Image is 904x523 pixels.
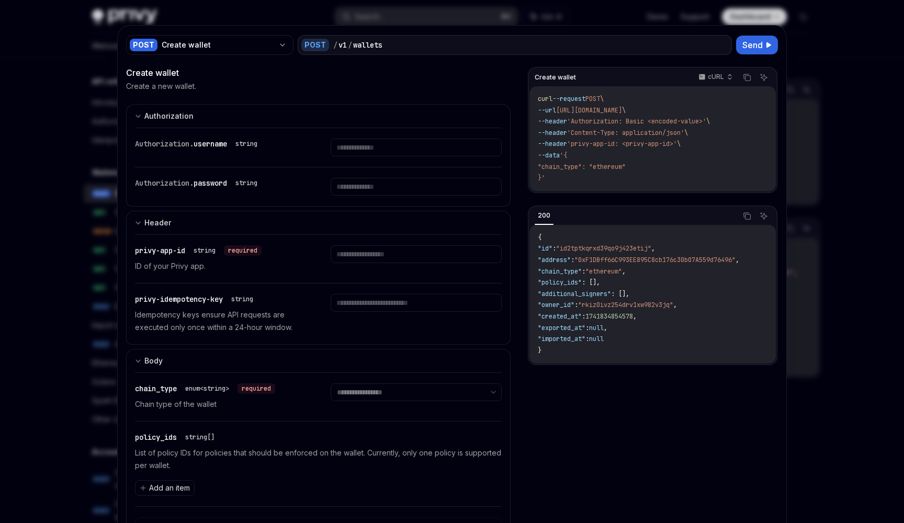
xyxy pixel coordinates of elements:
[338,40,347,50] div: v1
[135,294,257,304] div: privy-idempotency-key
[736,256,739,264] span: ,
[144,110,194,122] div: Authorization
[224,245,262,256] div: required
[574,256,736,264] span: "0xF1DBff66C993EE895C8cb176c30b07A559d76496"
[185,384,229,393] div: enum<string>
[560,151,567,160] span: '{
[538,346,541,355] span: }
[757,71,771,84] button: Ask AI
[552,95,585,103] span: --request
[135,432,219,442] div: policy_ids
[574,301,578,309] span: :
[538,95,552,103] span: curl
[582,278,600,287] span: : [],
[126,104,511,128] button: expand input section
[162,40,274,50] div: Create wallet
[651,244,655,253] span: ,
[538,151,560,160] span: --data
[135,246,185,255] span: privy-app-id
[235,140,257,148] div: string
[348,40,352,50] div: /
[135,245,262,256] div: privy-app-id
[585,95,600,103] span: POST
[600,95,604,103] span: \
[538,117,567,126] span: --header
[231,295,253,303] div: string
[571,256,574,264] span: :
[604,324,607,332] span: ,
[135,480,195,496] button: Add an item
[538,163,626,171] span: "chain_type": "ethereum"
[622,106,626,115] span: \
[135,139,262,149] div: Authorization.username
[126,349,511,372] button: expand input section
[535,209,553,222] div: 200
[757,209,771,223] button: Ask AI
[740,209,754,223] button: Copy the contents from the code block
[126,81,196,92] p: Create a new wallet.
[538,324,585,332] span: "exported_at"
[238,383,275,394] div: required
[538,267,582,276] span: "chain_type"
[538,290,611,298] span: "additional_signers"
[585,324,589,332] span: :
[135,384,177,393] span: chain_type
[742,39,763,51] span: Send
[611,290,629,298] span: : [],
[333,40,337,50] div: /
[589,324,604,332] span: null
[144,355,163,367] div: Body
[135,309,306,334] p: Idempotency keys ensure API requests are executed only once within a 24-hour window.
[135,178,262,188] div: Authorization.password
[194,178,227,188] span: password
[135,294,223,304] span: privy-idempotency-key
[126,211,511,234] button: expand input section
[538,106,556,115] span: --url
[144,217,171,229] div: Header
[538,256,571,264] span: "address"
[135,447,502,472] p: List of policy IDs for policies that should be enforced on the wallet. Currently, only one policy...
[194,139,227,149] span: username
[677,140,681,148] span: \
[567,140,677,148] span: 'privy-app-id: <privy-app-id>'
[582,312,585,321] span: :
[126,34,293,56] button: POSTCreate wallet
[538,301,574,309] span: "owner_id"
[538,244,552,253] span: "id"
[567,117,706,126] span: 'Authorization: Basic <encoded-value>'
[708,73,724,81] p: cURL
[538,129,567,137] span: --header
[135,260,306,272] p: ID of your Privy app.
[135,398,306,411] p: Chain type of the wallet
[538,140,567,148] span: --header
[622,267,626,276] span: ,
[301,39,329,51] div: POST
[582,267,585,276] span: :
[589,335,604,343] span: null
[185,433,214,441] div: string[]
[633,312,637,321] span: ,
[556,244,651,253] span: "id2tptkqrxd39qo9j423etij"
[552,244,556,253] span: :
[126,66,511,79] div: Create wallet
[538,233,541,242] span: {
[585,335,589,343] span: :
[556,106,622,115] span: [URL][DOMAIN_NAME]
[135,383,275,394] div: chain_type
[130,39,157,51] div: POST
[538,312,582,321] span: "created_at"
[567,129,684,137] span: 'Content-Type: application/json'
[538,174,545,182] span: }'
[535,73,576,82] span: Create wallet
[194,246,216,255] div: string
[740,71,754,84] button: Copy the contents from the code block
[538,278,582,287] span: "policy_ids"
[585,267,622,276] span: "ethereum"
[235,179,257,187] div: string
[135,433,177,442] span: policy_ids
[706,117,710,126] span: \
[135,178,194,188] span: Authorization.
[353,40,382,50] div: wallets
[673,301,677,309] span: ,
[578,301,673,309] span: "rkiz0ivz254drv1xw982v3jq"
